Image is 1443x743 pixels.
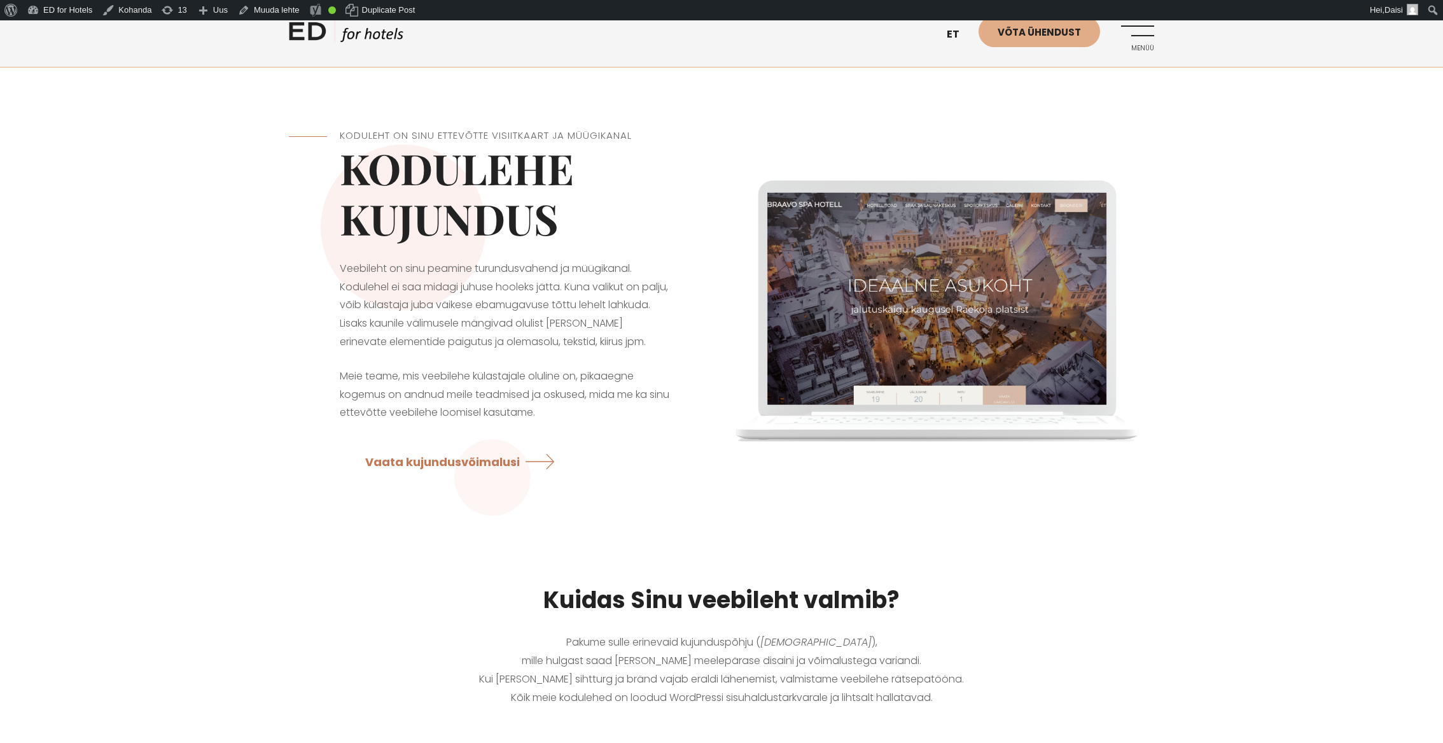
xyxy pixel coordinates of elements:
[1384,5,1403,15] span: Daisi
[721,134,1154,480] img: Kodulehe kujundus I ED for hotels I meile meeldib luua ilusaid kodulehti
[340,143,671,244] h1: Kodulehe kujundus
[760,635,872,649] em: [DEMOGRAPHIC_DATA]
[1119,45,1154,52] span: Menüü
[289,583,1154,618] h3: Kuidas Sinu veebileht valmib?
[289,19,403,51] a: ED HOTELS
[1119,16,1154,51] a: Menüü
[340,260,671,351] p: Veebileht on sinu peamine turundusvahend ja müügikanal. Kodulehel ei saa midagi juhuse hooleks jä...
[340,367,671,422] p: Meie teame, mis veebilehe külastajale oluline on, pikaaegne kogemus on andnud meile teadmised ja ...
[340,129,671,143] h5: Koduleht on Sinu ettevõtte visiitkaart ja müügikanal
[979,16,1100,47] a: Võta ühendust
[328,6,336,14] div: Good
[289,633,1154,707] p: Pakume sulle erinevaid kujunduspõhju ( ), mille hulgast saad [PERSON_NAME] meelepärase disaini ja...
[365,444,564,478] a: Vaata kujundusvõimalusi
[940,19,979,50] a: et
